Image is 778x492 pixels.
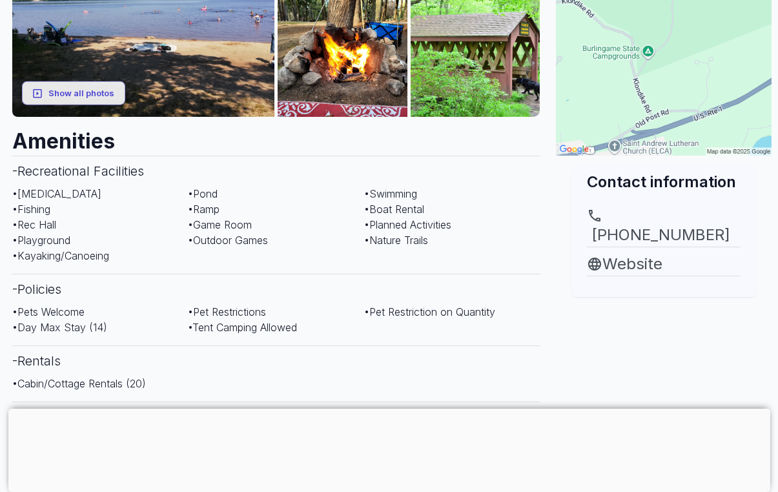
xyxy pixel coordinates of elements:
[188,321,297,334] span: • Tent Camping Allowed
[12,274,540,304] h3: - Policies
[188,187,218,200] span: • Pond
[12,187,101,200] span: • [MEDICAL_DATA]
[12,377,146,390] span: • Cabin/Cottage Rentals (20)
[12,117,540,156] h2: Amenities
[188,234,268,247] span: • Outdoor Games
[65,409,713,489] iframe: Advertisement
[364,187,417,200] span: • Swimming
[188,218,252,231] span: • Game Room
[12,218,56,231] span: • Rec Hall
[12,345,540,376] h3: - Rentals
[364,234,428,247] span: • Nature Trails
[364,305,495,318] span: • Pet Restriction on Quantity
[22,81,125,105] button: Show all photos
[188,305,266,318] span: • Pet Restrictions
[12,156,540,186] h3: - Recreational Facilities
[556,297,768,458] iframe: Advertisement
[12,234,70,247] span: • Playground
[364,218,451,231] span: • Planned Activities
[587,171,741,192] h2: Contact information
[12,321,107,334] span: • Day Max Stay (14)
[587,252,741,276] a: Website
[188,203,220,216] span: • Ramp
[364,203,424,216] span: • Boat Rental
[12,249,109,262] span: • Kayaking/Canoeing
[12,402,540,432] h3: - Other Amenities & Services
[587,208,741,247] a: [PHONE_NUMBER]
[12,305,85,318] span: • Pets Welcome
[12,203,50,216] span: • Fishing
